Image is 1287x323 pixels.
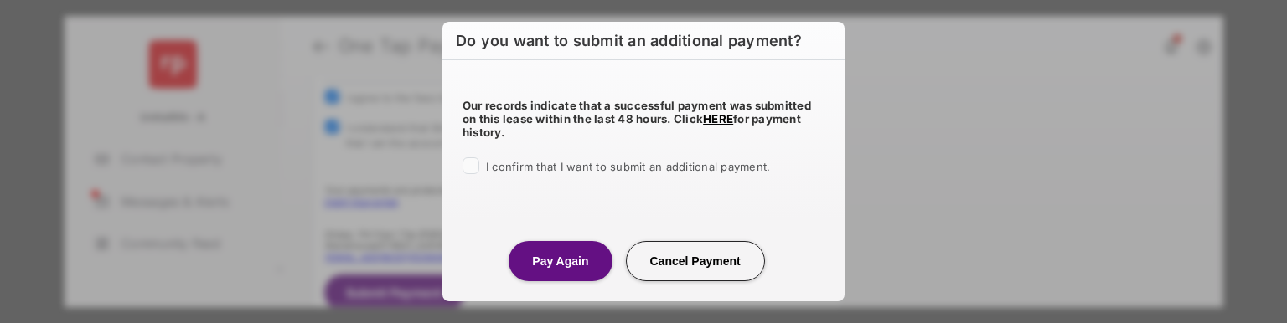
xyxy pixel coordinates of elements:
button: Cancel Payment [626,241,765,281]
button: Pay Again [509,241,612,281]
h6: Do you want to submit an additional payment? [442,22,845,60]
span: I confirm that I want to submit an additional payment. [486,160,770,173]
h5: Our records indicate that a successful payment was submitted on this lease within the last 48 hou... [463,99,824,139]
a: HERE [703,112,733,126]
